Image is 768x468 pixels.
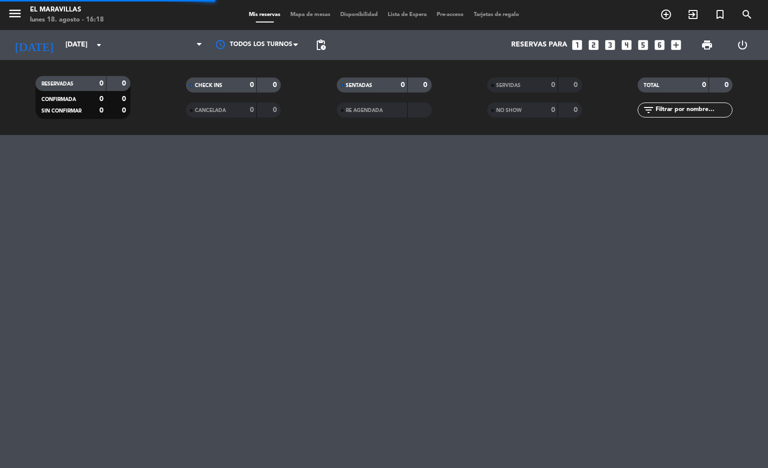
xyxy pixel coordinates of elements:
span: SENTADAS [346,83,372,88]
span: Reservas para [511,41,567,49]
i: looks_3 [604,38,617,51]
strong: 0 [574,106,580,113]
strong: 0 [423,81,429,88]
span: pending_actions [315,39,327,51]
strong: 0 [273,81,279,88]
span: TOTAL [644,83,659,88]
div: El Maravillas [30,5,104,15]
span: RESERVAR MESA [653,6,680,23]
i: exit_to_app [687,8,699,20]
i: menu [7,6,22,21]
span: CONFIRMADA [41,97,76,102]
span: RESERVADAS [41,81,73,86]
span: Mis reservas [244,12,285,17]
strong: 0 [551,106,555,113]
i: arrow_drop_down [93,39,105,51]
span: CANCELADA [195,108,226,113]
span: RE AGENDADA [346,108,383,113]
i: search [741,8,753,20]
i: looks_one [571,38,584,51]
i: turned_in_not [714,8,726,20]
span: Lista de Espera [383,12,432,17]
button: menu [7,6,22,24]
span: SIN CONFIRMAR [41,108,81,113]
span: print [701,39,713,51]
span: SERVIDAS [496,83,521,88]
i: looks_two [587,38,600,51]
div: LOG OUT [725,30,761,60]
i: looks_5 [637,38,650,51]
div: lunes 18. agosto - 16:18 [30,15,104,25]
span: Pre-acceso [432,12,469,17]
span: NO SHOW [496,108,522,113]
span: CHECK INS [195,83,222,88]
span: Reserva especial [707,6,734,23]
strong: 0 [551,81,555,88]
strong: 0 [250,106,254,113]
i: looks_6 [653,38,666,51]
i: filter_list [643,104,655,116]
strong: 0 [250,81,254,88]
i: add_box [670,38,683,51]
strong: 0 [401,81,405,88]
span: Disponibilidad [335,12,383,17]
span: WALK IN [680,6,707,23]
strong: 0 [122,95,128,102]
strong: 0 [99,80,103,87]
i: [DATE] [7,34,60,56]
strong: 0 [99,95,103,102]
strong: 0 [702,81,706,88]
strong: 0 [99,107,103,114]
span: BUSCAR [734,6,761,23]
span: Mapa de mesas [285,12,335,17]
strong: 0 [273,106,279,113]
i: add_circle_outline [660,8,672,20]
strong: 0 [122,107,128,114]
strong: 0 [725,81,731,88]
i: looks_4 [620,38,633,51]
i: power_settings_new [737,39,749,51]
input: Filtrar por nombre... [655,104,732,115]
strong: 0 [122,80,128,87]
strong: 0 [574,81,580,88]
span: Tarjetas de regalo [469,12,524,17]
